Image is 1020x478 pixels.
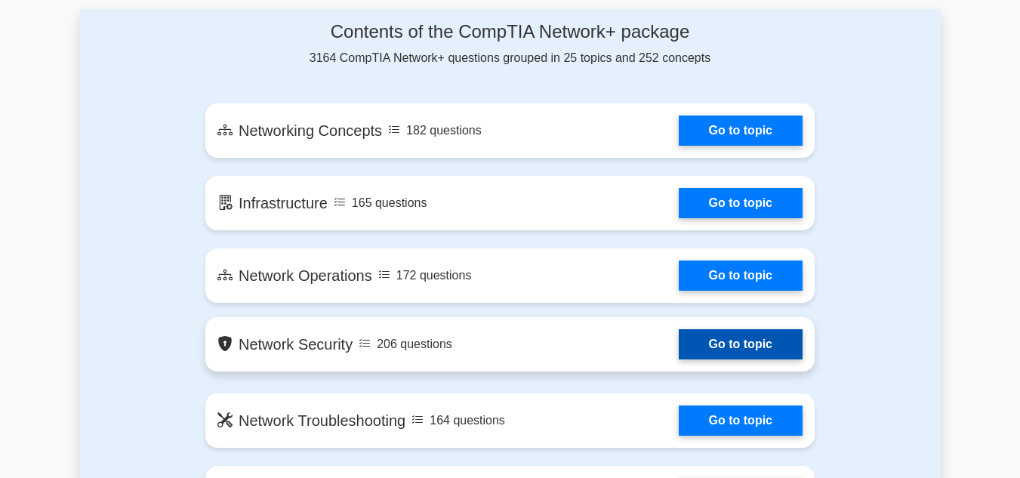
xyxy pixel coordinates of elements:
a: Go to topic [679,188,803,218]
a: Go to topic [679,406,803,436]
a: Go to topic [679,116,803,146]
a: Go to topic [679,261,803,291]
h4: Contents of the CompTIA Network+ package [205,21,815,43]
div: 3164 CompTIA Network+ questions grouped in 25 topics and 252 concepts [205,21,815,67]
a: Go to topic [679,329,803,359]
